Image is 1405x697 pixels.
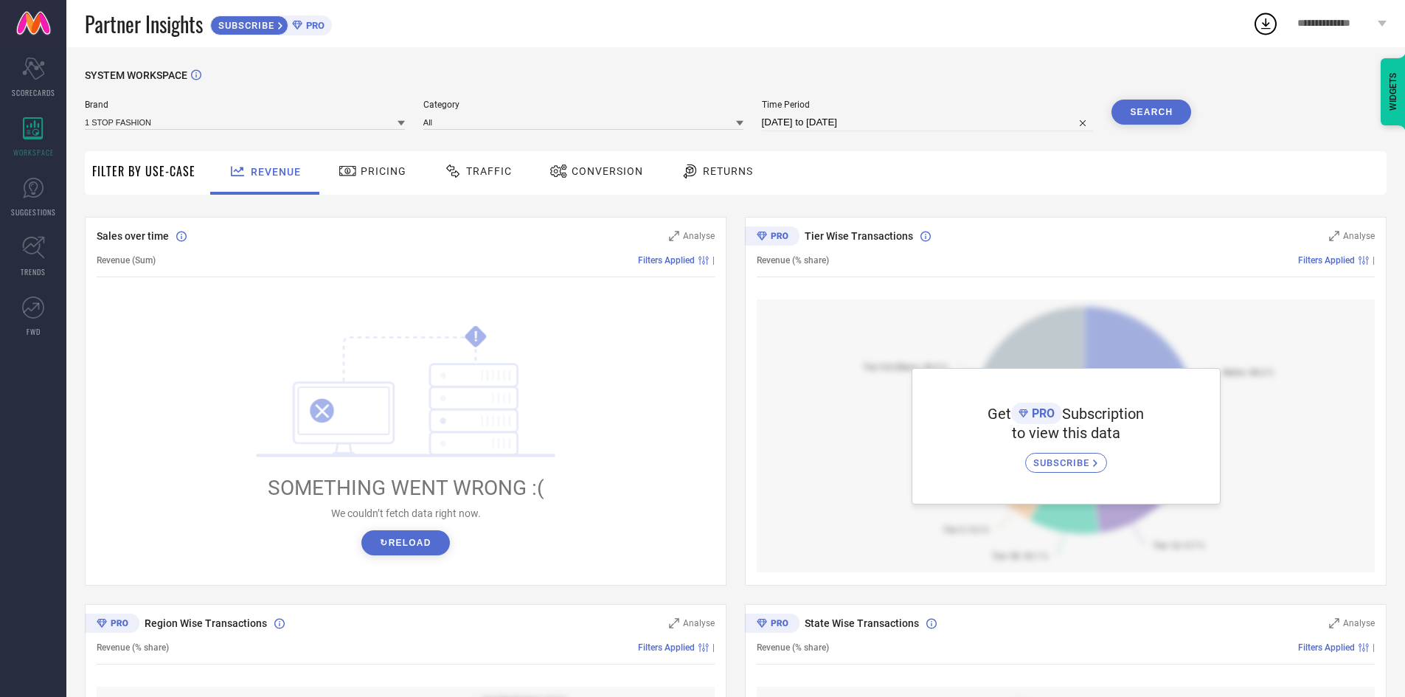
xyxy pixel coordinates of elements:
span: | [712,255,715,266]
span: Region Wise Transactions [145,617,267,629]
span: Revenue (% share) [757,642,829,653]
div: Premium [745,226,799,249]
span: Revenue [251,166,301,178]
span: Sales over time [97,230,169,242]
a: SUBSCRIBE [1025,442,1107,473]
span: Subscription [1062,405,1144,423]
span: Analyse [1343,231,1375,241]
span: Filter By Use-Case [92,162,195,180]
span: Filters Applied [1298,642,1355,653]
span: Analyse [683,618,715,628]
span: Filters Applied [1298,255,1355,266]
svg: Zoom [1329,231,1339,241]
svg: Zoom [1329,618,1339,628]
span: Revenue (% share) [757,255,829,266]
div: Premium [85,614,139,636]
span: Brand [85,100,405,110]
span: TRENDS [21,266,46,277]
span: SCORECARDS [12,87,55,98]
button: ↻Reload [361,530,449,555]
svg: Zoom [669,231,679,241]
tspan: ! [474,328,478,345]
button: Search [1111,100,1191,125]
span: Category [423,100,743,110]
span: WORKSPACE [13,147,54,158]
span: SYSTEM WORKSPACE [85,69,187,81]
div: Premium [745,614,799,636]
a: SUBSCRIBEPRO [210,12,332,35]
span: SUGGESTIONS [11,207,56,218]
span: SUBSCRIBE [211,20,278,31]
span: Tier Wise Transactions [805,230,913,242]
span: | [1373,255,1375,266]
span: State Wise Transactions [805,617,919,629]
span: | [712,642,715,653]
div: Open download list [1252,10,1279,37]
span: PRO [302,20,325,31]
span: Filters Applied [638,255,695,266]
span: Revenue (% share) [97,642,169,653]
span: Returns [703,165,753,177]
span: SUBSCRIBE [1033,457,1093,468]
span: Pricing [361,165,406,177]
span: to view this data [1012,424,1120,442]
span: We couldn’t fetch data right now. [331,507,481,519]
span: PRO [1028,406,1055,420]
span: Conversion [572,165,643,177]
span: Analyse [683,231,715,241]
input: Select time period [762,114,1094,131]
svg: Zoom [669,618,679,628]
span: Partner Insights [85,9,203,39]
span: FWD [27,326,41,337]
span: Filters Applied [638,642,695,653]
span: | [1373,642,1375,653]
span: SOMETHING WENT WRONG :( [268,476,544,500]
span: Traffic [466,165,512,177]
span: Get [988,405,1011,423]
span: Analyse [1343,618,1375,628]
span: Time Period [762,100,1094,110]
span: Revenue (Sum) [97,255,156,266]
